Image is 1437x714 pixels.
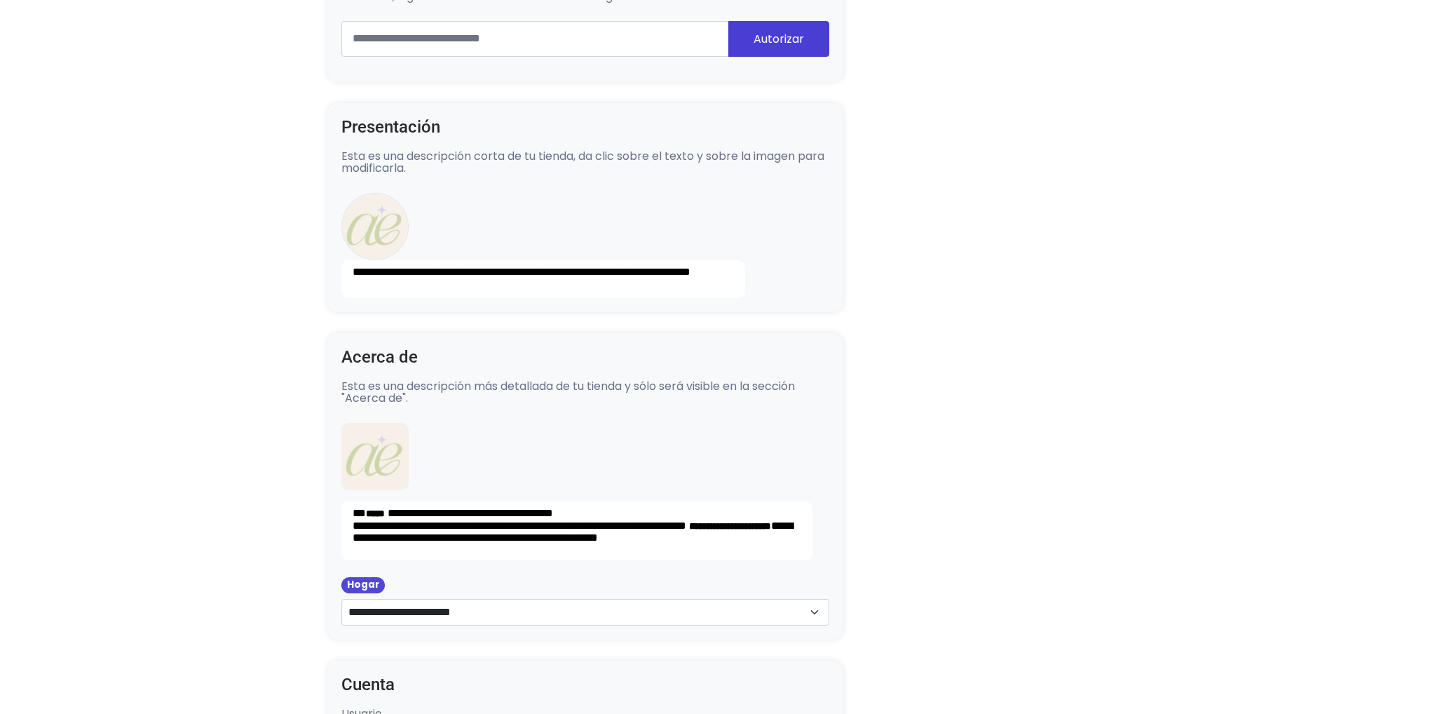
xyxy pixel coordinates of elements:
h4: Acerca de [341,347,829,368]
p: Esta es una descripción más detallada de tu tienda y sólo será visible en la sección "Acerca de". [341,380,829,405]
span: Hogar [341,577,385,593]
button: Autorizar [728,21,829,57]
h4: Cuenta [341,675,829,695]
p: Esta es una descripción corta de tu tienda, da clic sobre el texto y sobre la imagen para modific... [341,150,829,175]
h4: Presentación [341,117,829,137]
